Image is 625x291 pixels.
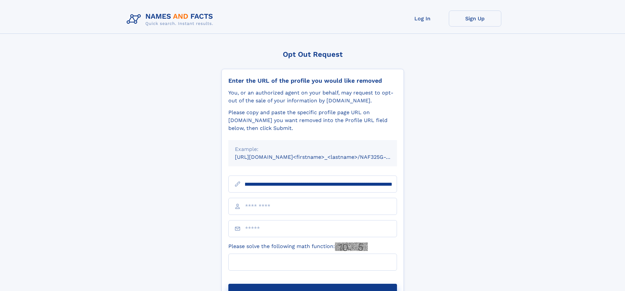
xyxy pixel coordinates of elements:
[228,109,397,132] div: Please copy and paste the specific profile page URL on [DOMAIN_NAME] you want removed into the Pr...
[228,242,368,251] label: Please solve the following math function:
[449,10,501,27] a: Sign Up
[221,50,404,58] div: Opt Out Request
[124,10,219,28] img: Logo Names and Facts
[228,77,397,84] div: Enter the URL of the profile you would like removed
[228,89,397,105] div: You, or an authorized agent on your behalf, may request to opt-out of the sale of your informatio...
[396,10,449,27] a: Log In
[235,154,409,160] small: [URL][DOMAIN_NAME]<firstname>_<lastname>/NAF325G-xxxxxxxx
[235,145,390,153] div: Example:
